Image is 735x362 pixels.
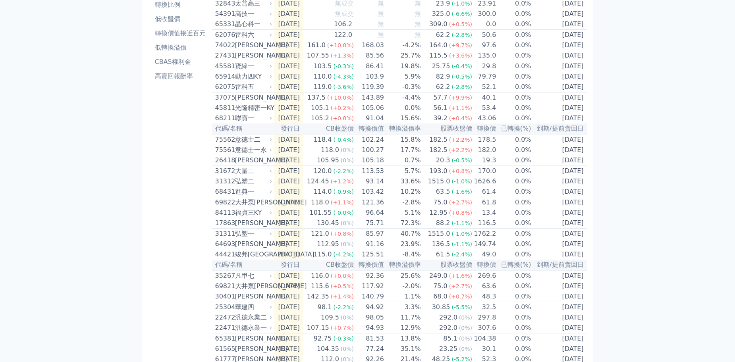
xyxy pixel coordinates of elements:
[215,218,233,228] div: 17863
[274,208,303,218] td: [DATE]
[274,40,303,50] td: [DATE]
[532,249,587,260] td: [DATE]
[384,208,421,218] td: 5.1%
[215,93,233,102] div: 37075
[532,155,587,166] td: [DATE]
[449,210,472,216] span: (+0.8%)
[434,72,452,81] div: 82.9
[496,40,531,50] td: 0.0%
[473,155,496,166] td: 19.3
[331,199,354,206] span: (+1.1%)
[152,41,209,54] a: 低轉換溢價
[274,9,303,19] td: [DATE]
[451,63,472,69] span: (-0.4%)
[354,103,384,113] td: 105.06
[432,114,449,123] div: 39.2
[434,156,452,165] div: 20.3
[274,123,303,134] th: 發行日
[496,208,531,218] td: 0.0%
[451,157,472,164] span: (-0.5%)
[274,155,303,166] td: [DATE]
[532,176,587,187] td: [DATE]
[319,145,341,155] div: 118.0
[152,43,209,52] li: 低轉換溢價
[152,14,209,24] li: 低收盤價
[235,103,271,113] div: 光隆精密一KY
[496,176,531,187] td: 0.0%
[274,187,303,197] td: [DATE]
[496,50,531,61] td: 0.0%
[473,176,496,187] td: 1626.6
[331,105,354,111] span: (+0.2%)
[532,61,587,72] td: [DATE]
[274,145,303,155] td: [DATE]
[235,135,271,144] div: 意德士二
[496,155,531,166] td: 0.0%
[274,82,303,92] td: [DATE]
[312,187,334,196] div: 114.0
[354,82,384,92] td: 119.39
[384,71,421,82] td: 5.9%
[384,61,421,72] td: 19.8%
[215,156,233,165] div: 26418
[235,82,271,92] div: 雷科五
[432,198,449,207] div: 75.0
[384,218,421,229] td: 72.3%
[152,71,209,81] li: 高賣回報酬率
[473,197,496,208] td: 61.8
[274,92,303,103] td: [DATE]
[333,73,354,80] span: (-4.3%)
[449,137,472,143] span: (+2.2%)
[235,145,271,155] div: 意德士一永
[451,241,472,247] span: (-1.1%)
[473,103,496,113] td: 53.4
[274,218,303,229] td: [DATE]
[449,147,472,153] span: (+2.2%)
[215,114,233,123] div: 68211
[333,84,354,90] span: (-3.6%)
[274,103,303,113] td: [DATE]
[215,135,233,144] div: 75562
[473,71,496,82] td: 79.79
[430,62,452,71] div: 25.75
[235,198,271,207] div: 大井泵[PERSON_NAME]
[378,31,384,39] span: 無
[333,168,354,174] span: (-2.2%)
[532,50,587,61] td: [DATE]
[215,9,233,19] div: 54391
[449,199,472,206] span: (+2.7%)
[384,92,421,103] td: -4.4%
[384,197,421,208] td: -2.8%
[215,62,233,71] div: 45581
[274,197,303,208] td: [DATE]
[449,52,472,59] span: (+3.6%)
[473,82,496,92] td: 52.1
[449,115,472,121] span: (+0.4%)
[473,239,496,249] td: 149.74
[496,166,531,177] td: 0.0%
[308,208,333,218] div: 101.55
[312,135,334,144] div: 118.4
[532,134,587,145] td: [DATE]
[426,229,451,239] div: 1515.0
[415,20,421,28] span: 無
[235,187,271,196] div: 進典一
[354,123,384,134] th: 轉換價值
[235,30,271,40] div: 雷科六
[496,92,531,103] td: 0.0%
[327,94,354,101] span: (+10.0%)
[532,229,587,239] td: [DATE]
[354,145,384,155] td: 100.27
[331,115,354,121] span: (+0.0%)
[428,51,449,60] div: 115.5
[496,82,531,92] td: 0.0%
[354,155,384,166] td: 105.18
[428,135,449,144] div: 182.5
[235,166,271,176] div: 大量二
[451,11,472,17] span: (-6.6%)
[451,189,472,195] span: (-1.6%)
[428,208,449,218] div: 12.95
[332,19,354,29] div: 106.2
[384,82,421,92] td: -0.3%
[532,123,587,134] th: 到期/提前賣回日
